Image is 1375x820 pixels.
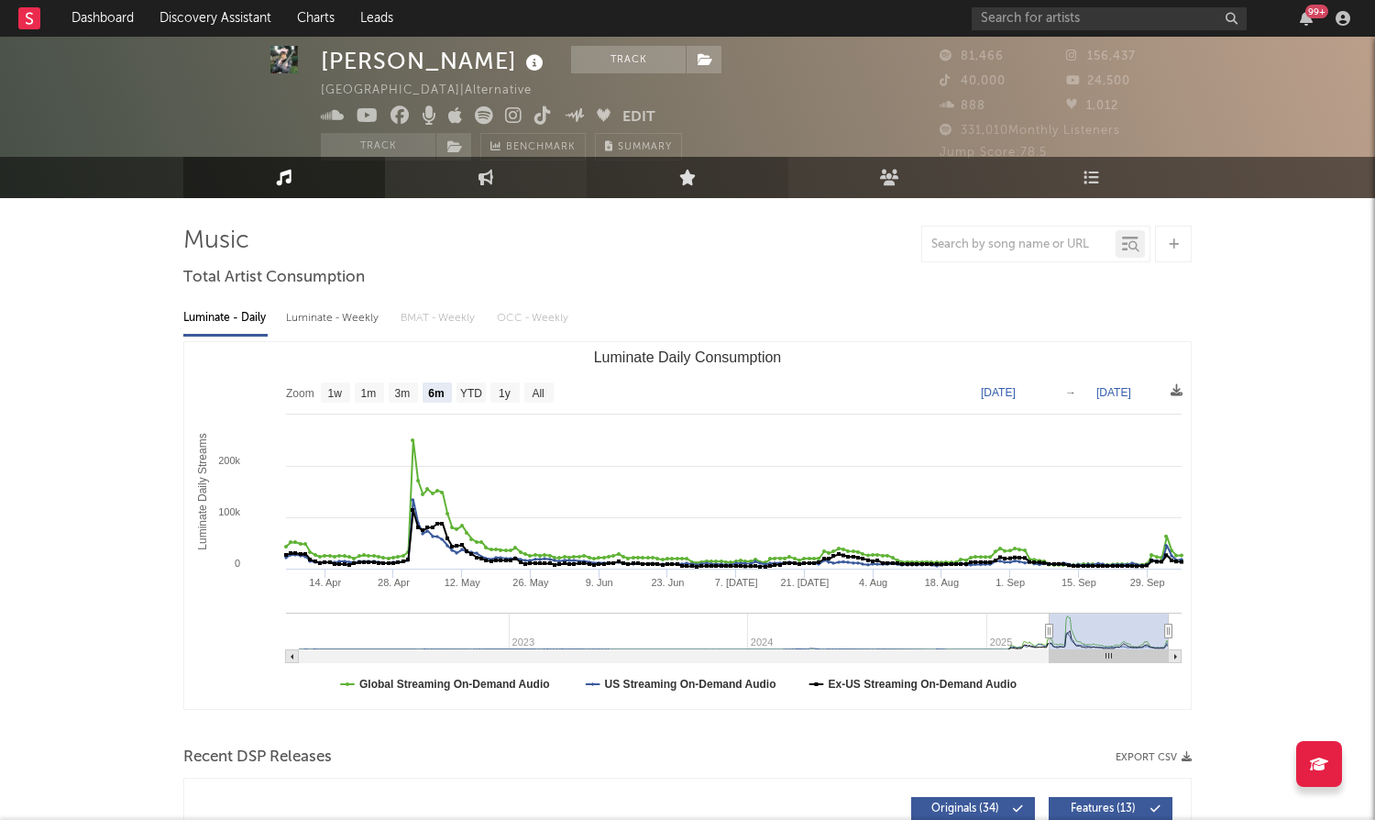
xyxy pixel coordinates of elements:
a: Benchmark [480,133,586,161]
span: Summary [618,142,672,152]
text: → [1065,386,1076,399]
div: [GEOGRAPHIC_DATA] | Alternative [321,80,553,102]
text: 1w [328,387,343,400]
text: All [532,387,544,400]
span: 888 [940,100,985,112]
text: 7. [DATE] [715,577,758,588]
span: 156,437 [1066,50,1136,62]
text: Ex-US Streaming On-Demand Audio [829,678,1017,691]
div: Luminate - Daily [183,303,268,334]
button: Edit [622,106,655,129]
text: Luminate Daily Streams [196,433,209,549]
text: Global Streaming On-Demand Audio [359,678,550,691]
text: [DATE] [981,386,1016,399]
button: Track [321,133,435,161]
div: 99 + [1305,5,1328,18]
text: 26. May [512,577,549,588]
span: 81,466 [940,50,1004,62]
text: 12. May [445,577,481,588]
input: Search by song name or URL [922,238,1116,252]
text: 9. Jun [586,577,613,588]
text: YTD [460,387,482,400]
text: US Streaming On-Demand Audio [605,678,776,691]
button: Export CSV [1116,752,1192,763]
text: 29. Sep [1130,577,1165,588]
text: 28. Apr [378,577,410,588]
text: 3m [395,387,411,400]
span: Total Artist Consumption [183,267,365,289]
text: 0 [235,558,240,569]
text: [DATE] [1096,386,1131,399]
span: Originals ( 34 ) [923,803,1007,814]
button: Track [571,46,686,73]
span: Benchmark [506,137,576,159]
text: 14. Apr [309,577,341,588]
text: 4. Aug [859,577,887,588]
span: 40,000 [940,75,1006,87]
input: Search for artists [972,7,1247,30]
text: 1. Sep [995,577,1025,588]
text: 1m [361,387,377,400]
span: 1,012 [1066,100,1118,112]
text: 15. Sep [1061,577,1096,588]
text: 23. Jun [651,577,684,588]
button: Summary [595,133,682,161]
button: 99+ [1300,11,1313,26]
span: Jump Score: 78.5 [940,147,1047,159]
span: Features ( 13 ) [1061,803,1145,814]
text: 21. [DATE] [780,577,829,588]
svg: Luminate Daily Consumption [184,342,1191,709]
text: 100k [218,506,240,517]
span: 331,010 Monthly Listeners [940,125,1120,137]
span: Recent DSP Releases [183,747,332,769]
text: 6m [428,387,444,400]
text: 200k [218,455,240,466]
text: Zoom [286,387,314,400]
span: 24,500 [1066,75,1130,87]
text: Luminate Daily Consumption [594,349,782,365]
text: 1y [499,387,511,400]
div: [PERSON_NAME] [321,46,548,76]
div: Luminate - Weekly [286,303,382,334]
text: 18. Aug [925,577,959,588]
